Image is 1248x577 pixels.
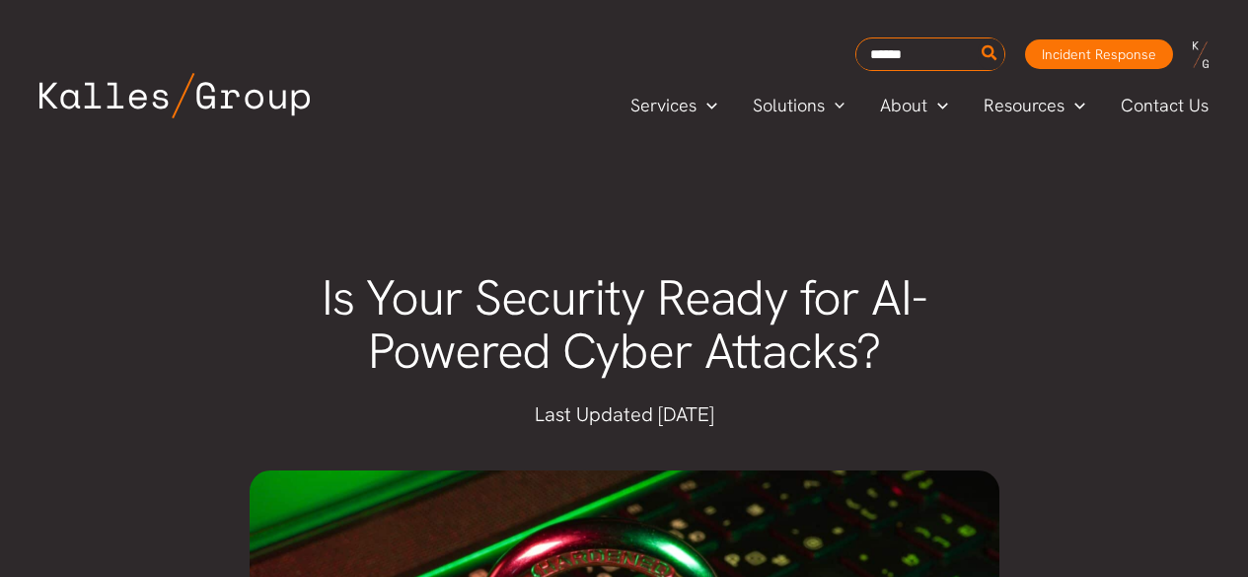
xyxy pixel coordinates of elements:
span: Menu Toggle [927,91,948,120]
span: Contact Us [1121,91,1209,120]
span: Is Your Security Ready for AI-Powered Cyber Attacks? [322,265,925,384]
img: Kalles Group [39,73,310,118]
span: Services [630,91,697,120]
span: Menu Toggle [825,91,845,120]
span: Solutions [753,91,825,120]
a: ResourcesMenu Toggle [966,91,1103,120]
a: Contact Us [1103,91,1228,120]
button: Search [978,38,1002,70]
span: Menu Toggle [697,91,717,120]
nav: Primary Site Navigation [613,89,1228,121]
a: Incident Response [1025,39,1173,69]
span: Last Updated [DATE] [535,401,714,427]
span: Resources [984,91,1064,120]
span: Menu Toggle [1064,91,1085,120]
a: AboutMenu Toggle [862,91,966,120]
a: ServicesMenu Toggle [613,91,735,120]
a: SolutionsMenu Toggle [735,91,863,120]
span: About [880,91,927,120]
